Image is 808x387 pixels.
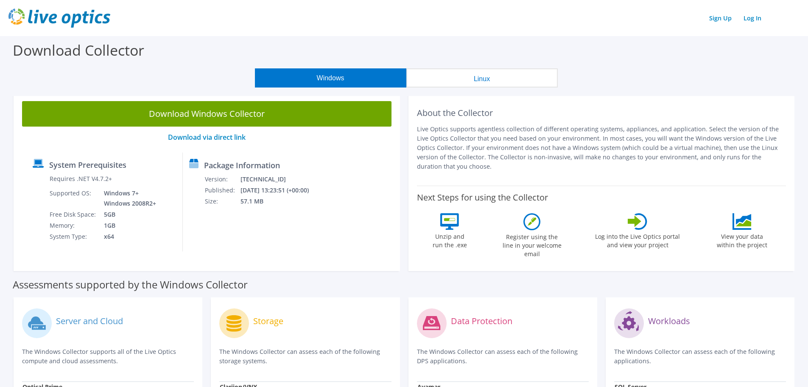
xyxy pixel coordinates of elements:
[56,317,123,325] label: Server and Cloud
[739,12,766,24] a: Log In
[98,209,158,220] td: 5GB
[204,174,240,185] td: Version:
[255,68,406,88] button: Windows
[451,317,512,325] label: Data Protection
[417,108,786,118] h2: About the Collector
[49,161,126,169] label: System Prerequisites
[417,124,786,171] p: Live Optics supports agentless collection of different operating systems, appliances, and applica...
[614,347,786,366] p: The Windows Collector can assess each of the following applications.
[49,209,98,220] td: Free Disk Space:
[711,230,772,249] label: View your data within the project
[406,68,558,88] button: Linux
[98,220,158,231] td: 1GB
[204,196,240,207] td: Size:
[168,133,246,142] a: Download via direct link
[705,12,736,24] a: Sign Up
[417,192,548,203] label: Next Steps for using the Collector
[240,174,320,185] td: [TECHNICAL_ID]
[240,185,320,196] td: [DATE] 13:23:51 (+00:00)
[98,231,158,242] td: x64
[49,231,98,242] td: System Type:
[49,220,98,231] td: Memory:
[500,230,564,258] label: Register using the line in your welcome email
[49,188,98,209] td: Supported OS:
[648,317,690,325] label: Workloads
[50,175,112,183] label: Requires .NET V4.7.2+
[13,40,144,60] label: Download Collector
[595,230,680,249] label: Log into the Live Optics portal and view your project
[8,8,110,28] img: live_optics_svg.svg
[417,347,589,366] p: The Windows Collector can assess each of the following DPS applications.
[22,101,391,127] a: Download Windows Collector
[98,188,158,209] td: Windows 7+ Windows 2008R2+
[13,280,248,289] label: Assessments supported by the Windows Collector
[253,317,283,325] label: Storage
[240,196,320,207] td: 57.1 MB
[219,347,391,366] p: The Windows Collector can assess each of the following storage systems.
[22,347,194,366] p: The Windows Collector supports all of the Live Optics compute and cloud assessments.
[204,185,240,196] td: Published:
[204,161,280,169] label: Package Information
[430,230,469,249] label: Unzip and run the .exe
